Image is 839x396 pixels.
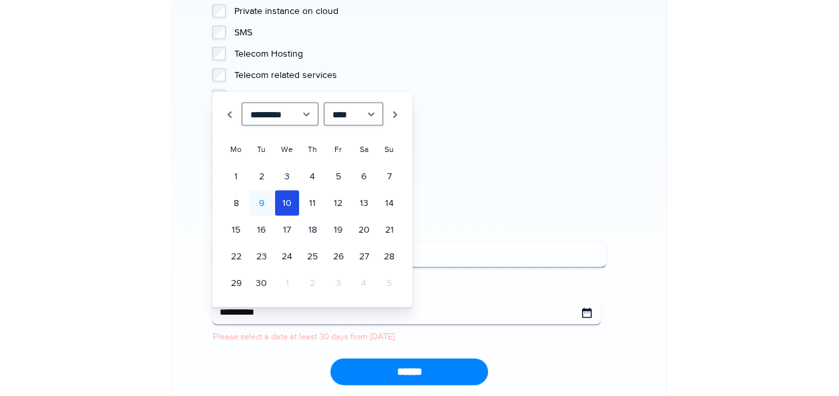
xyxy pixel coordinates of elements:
[212,331,606,343] div: Please select a date at least 30 days from [DATE].
[324,103,384,126] select: Select year
[352,244,376,269] a: 27
[234,155,606,168] label: VPN
[234,133,606,147] label: Voicebot
[326,244,350,269] a: 26
[352,271,376,296] span: 4
[300,164,324,189] a: 4
[257,145,266,155] span: Tuesday
[308,145,317,155] span: Thursday
[377,191,401,216] a: 14
[250,244,274,269] a: 23
[326,164,350,189] a: 5
[275,164,299,189] a: 3
[234,111,606,125] label: Voice of Customer
[250,271,274,296] a: 30
[326,191,350,216] a: 12
[234,5,606,18] label: Private instance on cloud
[377,271,401,296] span: 5
[224,217,248,243] a: 15
[234,197,606,211] label: Other
[334,145,342,155] span: Friday
[234,176,606,189] label: WhatsApp services
[377,217,401,243] a: 21
[388,103,402,126] a: Next
[326,271,350,296] span: 3
[230,145,242,155] span: Monday
[234,90,606,103] label: Truecaller services
[352,164,376,189] a: 6
[300,271,324,296] span: 2
[224,164,248,189] a: 1
[223,103,236,126] a: Prev
[352,191,376,216] a: 13
[281,145,293,155] span: Wednesday
[250,191,274,216] a: 9
[384,145,394,155] span: Sunday
[242,103,318,126] select: Select month
[275,244,299,269] a: 24
[377,244,401,269] a: 28
[250,217,274,243] a: 16
[275,217,299,243] a: 17
[300,191,324,216] a: 11
[250,164,274,189] a: 2
[275,191,299,216] a: 10
[377,164,401,189] a: 7
[300,244,324,269] a: 25
[224,244,248,269] a: 22
[234,47,606,61] label: Telecom Hosting
[352,217,376,243] a: 20
[224,191,248,216] a: 8
[275,271,299,296] span: 1
[359,145,368,155] span: Saturday
[224,271,248,296] a: 29
[300,217,324,243] a: 18
[326,217,350,243] a: 19
[234,26,606,39] label: SMS
[234,69,606,82] label: Telecom related services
